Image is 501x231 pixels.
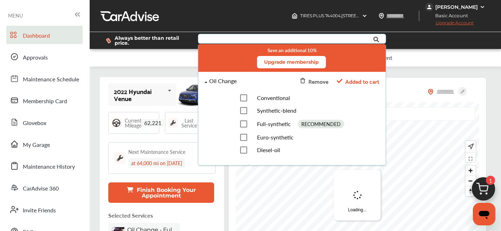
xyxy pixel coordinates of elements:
span: Maintenance History [23,162,75,171]
div: RECOMMENDED [297,120,344,128]
a: Approvals [6,48,83,66]
iframe: Button to launch messaging window [473,203,495,225]
span: Full-synthetic [257,120,290,128]
span: Zoom out [465,176,476,186]
div: Next Maintenance Service [128,148,185,155]
span: Synthetic-blend [257,106,296,114]
span: Membership Card [23,97,67,106]
img: location_vector_orange.38f05af8.svg [428,89,433,95]
button: Reset bearing to north [465,186,476,196]
span: Upgrade Account [425,20,474,29]
a: Dashboard [6,26,83,44]
small: Save an additional 10% [267,48,316,53]
span: My Garage [23,141,50,150]
img: header-down-arrow.9dd2ce7d.svg [362,13,367,19]
img: cart_icon.3d0951e8.svg [467,174,500,208]
img: recenter.ce011a49.svg [467,143,474,150]
img: location_vector.a44bc228.svg [379,13,384,19]
span: Always better than retail price. [115,36,187,45]
span: Euro-synthetic [257,133,293,141]
div: [PERSON_NAME] [435,4,478,10]
img: dollor_label_vector.a70140d1.svg [106,38,111,44]
button: Zoom in [465,166,476,176]
div: 2022 Hyundai Venue [114,88,165,102]
img: WGsFRI8htEPBVLJbROoPRyZpYNWhNONpIPPETTm6eUC0GeLEiAAAAAElFTkSuQmCC [480,4,485,10]
p: Selected Services [108,211,153,219]
span: Current Mileage [125,118,141,128]
div: at 64,000 mi on [DATE] [128,158,185,168]
img: maintenance_logo [114,152,126,164]
span: Dashboard [23,31,50,40]
span: Glovebox [23,119,46,128]
a: My Garage [6,135,83,153]
a: Membership Card [6,91,83,110]
span: MENU [8,13,23,18]
span: Last Service [181,118,197,128]
span: Maintenance Schedule [23,75,79,84]
span: Conventional [257,94,290,102]
img: header-home-logo.8d720a4f.svg [292,13,297,19]
span: Added to cart [345,76,379,86]
img: mobile_50117_st0640_046.png [176,80,216,109]
span: 50917 [197,119,218,127]
a: Maintenance Schedule [6,69,83,88]
span: TIRES PLUS 744004 , [STREET_ADDRESS] Bradenton , FL 34209 [300,13,425,18]
button: Upgrade membership [257,56,326,68]
img: maintenance_logo [168,118,178,128]
div: Oil Change [209,78,237,84]
button: Zoom out [465,176,476,186]
span: 62,221 [141,119,164,127]
img: steering_logo [111,118,121,128]
span: Invite Friends [23,206,56,215]
span: Basic Account [426,12,473,19]
span: Approvals [23,53,48,62]
img: jVpblrzwTbfkPYzPPzSLxeg0AAAAASUVORK5CYII= [425,3,433,11]
div: Loading... [334,170,381,220]
a: Maintenance History [6,157,83,175]
span: Diesel-oil [257,146,280,154]
span: 1 [486,176,495,185]
button: Finish Booking Your Appointment [108,182,214,203]
div: Remove [308,76,328,86]
span: CarAdvise 360 [23,184,59,193]
a: Glovebox [6,113,83,131]
a: CarAdvise 360 [6,179,83,197]
a: Invite Friends [6,200,83,219]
